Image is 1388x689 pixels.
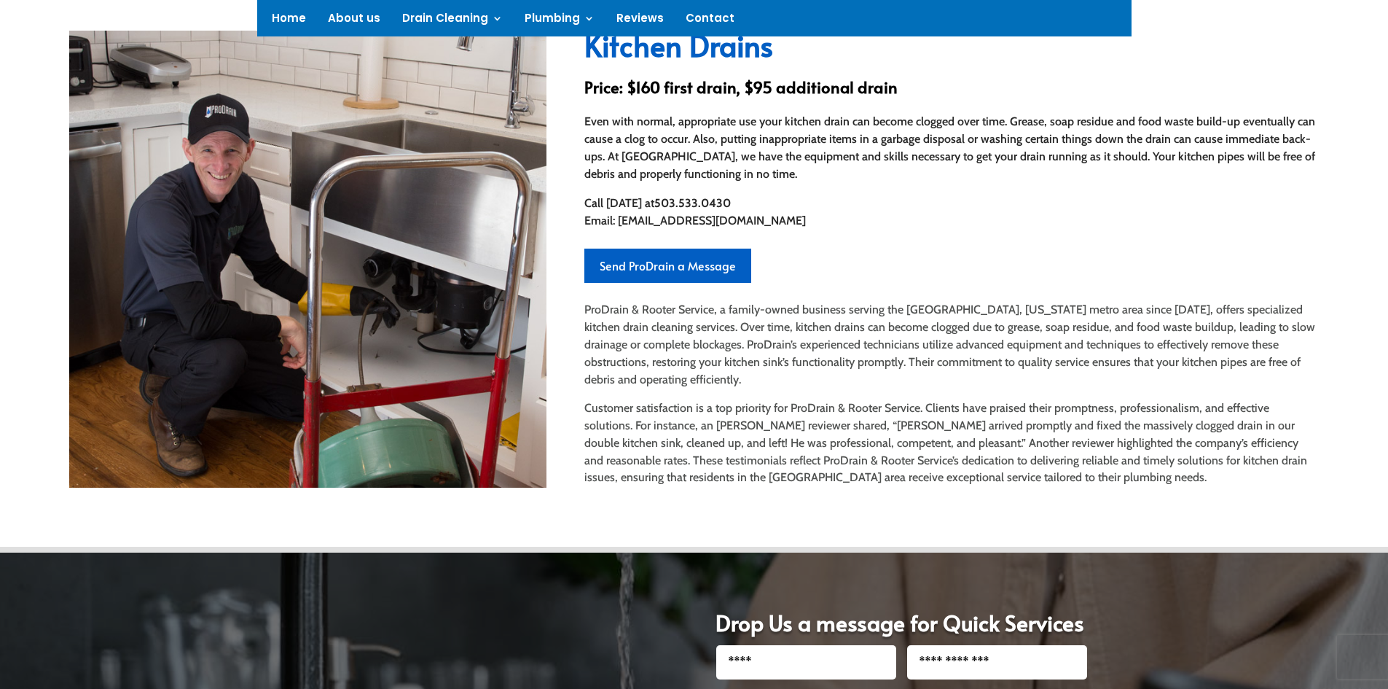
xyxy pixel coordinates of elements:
span: Call [DATE] at [584,196,654,210]
h2: Kitchen Drains [584,31,1319,67]
a: Reviews [616,13,664,29]
a: About us [328,13,380,29]
h1: Drop Us a message for Quick Services [715,612,1087,645]
p: ProDrain & Rooter Service, a family-owned business serving the [GEOGRAPHIC_DATA], [US_STATE] metr... [584,301,1319,400]
p: Customer satisfaction is a top priority for ProDrain & Rooter Service. Clients have praised their... [584,400,1319,486]
a: Drain Cleaning [402,13,503,29]
a: Send ProDrain a Message [584,249,751,283]
h3: Price: $160 first drain, $95 additional drain [584,79,1319,102]
a: Home [272,13,306,29]
strong: 503.533.0430 [654,196,731,210]
img: 2222 [69,31,546,488]
a: Plumbing [525,13,595,29]
span: Email: [EMAIL_ADDRESS][DOMAIN_NAME] [584,214,806,227]
a: Contact [686,13,734,29]
div: Even with normal, appropriate use your kitchen drain can become clogged over time. Grease, soap r... [584,113,1319,183]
